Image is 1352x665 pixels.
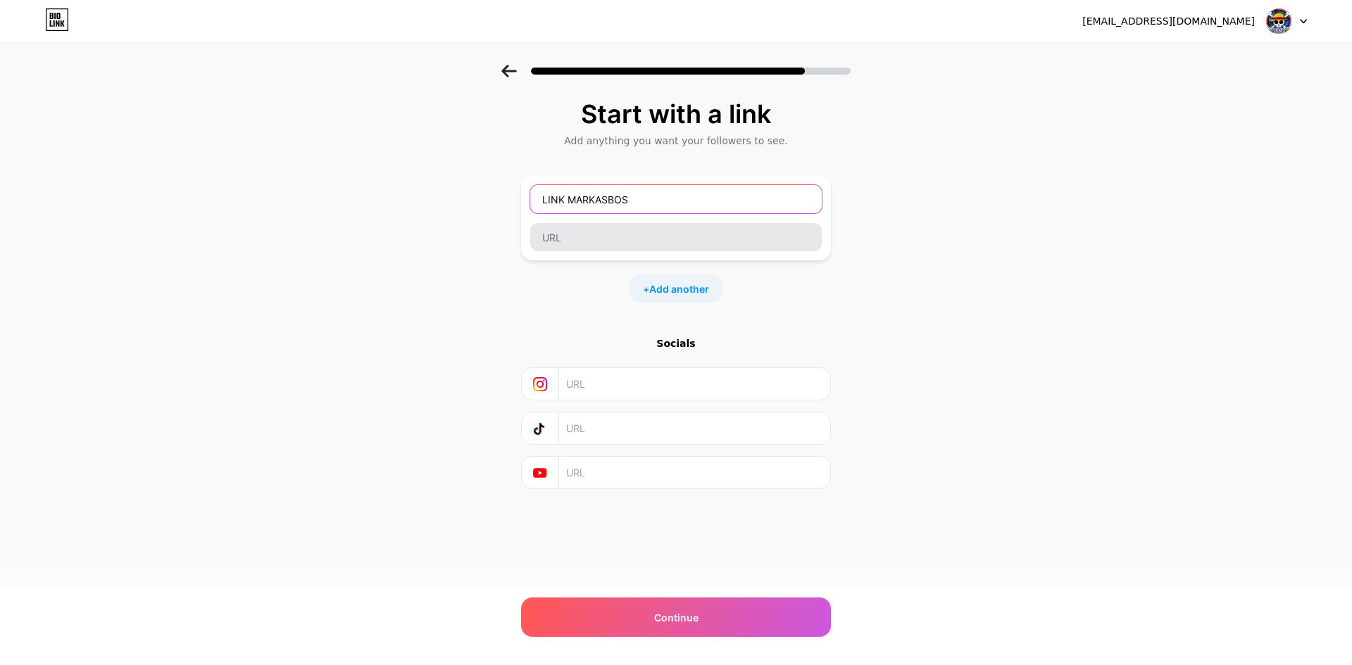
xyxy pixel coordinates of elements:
div: [EMAIL_ADDRESS][DOMAIN_NAME] [1082,14,1255,29]
input: URL [530,223,822,251]
input: URL [566,412,822,444]
div: Start with a link [528,100,824,128]
input: URL [566,457,822,488]
img: markasbos [1265,8,1292,34]
span: Add another [649,281,709,296]
input: Link name [530,185,822,213]
span: Continue [654,610,699,625]
div: + [629,274,723,303]
div: Socials [521,336,831,350]
div: Add anything you want your followers to see. [528,134,824,148]
input: URL [566,368,822,400]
